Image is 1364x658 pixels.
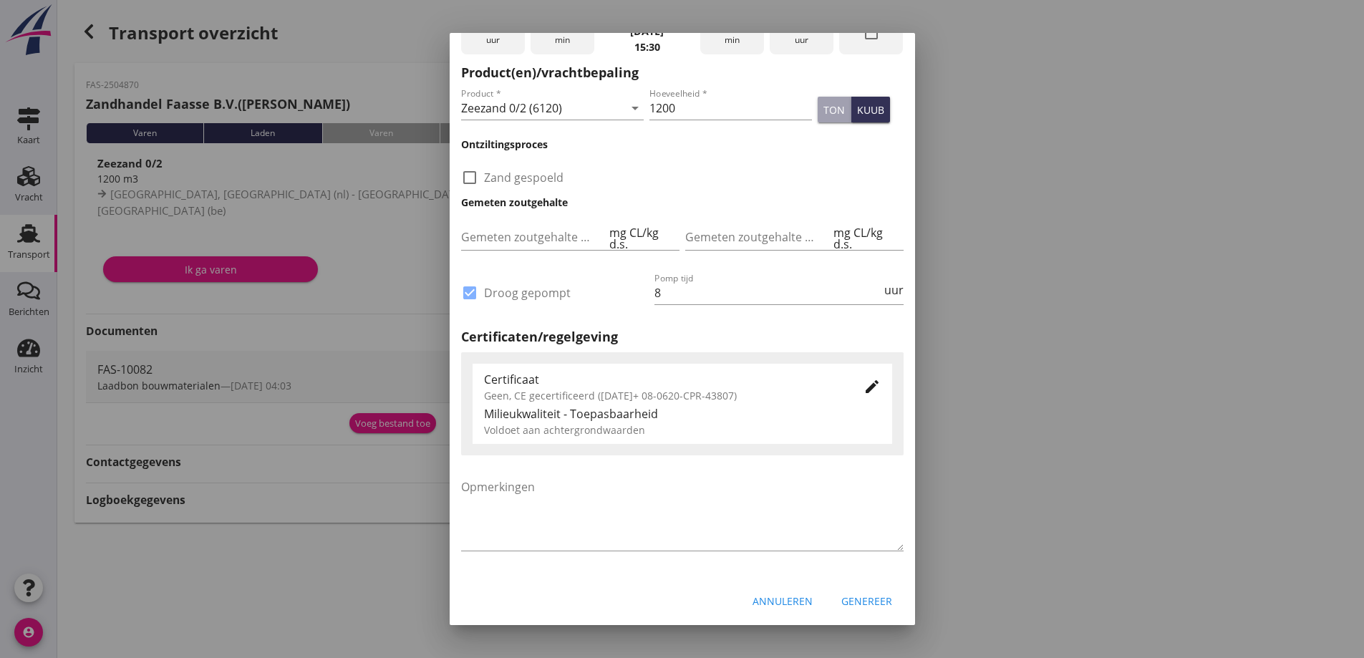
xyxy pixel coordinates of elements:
h3: Gemeten zoutgehalte [461,195,904,210]
div: Certificaat [484,371,841,388]
h2: Certificaten/regelgeving [461,327,904,347]
div: uur [881,284,904,296]
label: Zand gespoeld [484,170,564,185]
input: Gemeten zoutgehalte voorbeun [461,226,607,248]
button: Annuleren [741,588,824,614]
div: mg CL/kg d.s. [606,227,679,250]
div: Milieukwaliteit - Toepasbaarheid [484,405,881,422]
input: Product * [461,97,624,120]
strong: 15:30 [634,40,660,54]
input: Hoeveelheid * [649,97,812,120]
div: mg CL/kg d.s. [831,227,903,250]
button: Genereer [830,588,904,614]
div: ton [823,102,845,117]
div: Genereer [841,594,892,609]
div: Voldoet aan achtergrondwaarden [484,422,881,437]
i: arrow_drop_down [627,100,644,117]
button: kuub [851,97,890,122]
h3: Ontziltingsproces [461,137,904,152]
label: Droog gepompt [484,286,571,300]
input: Pomp tijd [654,281,881,304]
textarea: Opmerkingen [461,475,904,551]
i: edit [864,378,881,395]
div: Annuleren [753,594,813,609]
h2: Product(en)/vrachtbepaling [461,63,904,82]
div: Geen , CE gecertificeerd ([DATE]+ 08-0620-CPR-43807) [484,388,841,403]
button: ton [818,97,851,122]
input: Gemeten zoutgehalte achterbeun [685,226,831,248]
div: kuub [857,102,884,117]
